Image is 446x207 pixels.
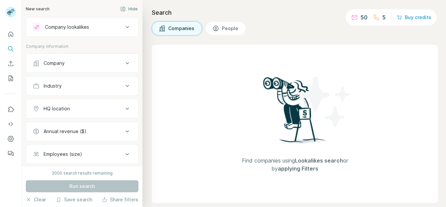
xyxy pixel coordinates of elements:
[26,78,138,94] button: Industry
[56,196,92,203] button: Save search
[5,28,16,40] button: Quick start
[26,55,138,71] button: Company
[44,128,86,135] div: Annual revenue ($)
[52,170,113,176] div: 2000 search results remaining
[44,151,82,158] div: Employees (size)
[116,4,142,14] button: Hide
[26,6,50,12] div: New search
[152,8,438,17] h4: Search
[397,13,431,22] button: Buy credits
[26,146,138,162] button: Employees (size)
[278,165,318,172] span: applying Filters
[260,75,330,150] img: Surfe Illustration - Woman searching with binoculars
[44,105,70,112] div: HQ location
[5,133,16,145] button: Dashboard
[44,83,62,89] div: Industry
[44,60,65,67] div: Company
[382,13,386,21] p: 5
[5,43,16,55] button: Search
[5,58,16,70] button: Enrich CSV
[235,157,355,173] span: Find companies using or by
[26,101,138,117] button: HQ location
[5,147,16,160] button: Feedback
[295,72,355,132] img: Surfe Illustration - Stars
[222,25,239,32] span: People
[102,196,138,203] button: Share filters
[26,43,138,49] p: Company information
[5,118,16,130] button: Use Surfe API
[45,24,89,30] div: Company lookalikes
[361,13,368,21] p: 50
[168,25,195,32] span: Companies
[5,72,16,84] button: My lists
[26,19,138,35] button: Company lookalikes
[26,196,46,203] button: Clear
[26,123,138,139] button: Annual revenue ($)
[295,157,343,164] span: Lookalikes search
[5,103,16,115] button: Use Surfe on LinkedIn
